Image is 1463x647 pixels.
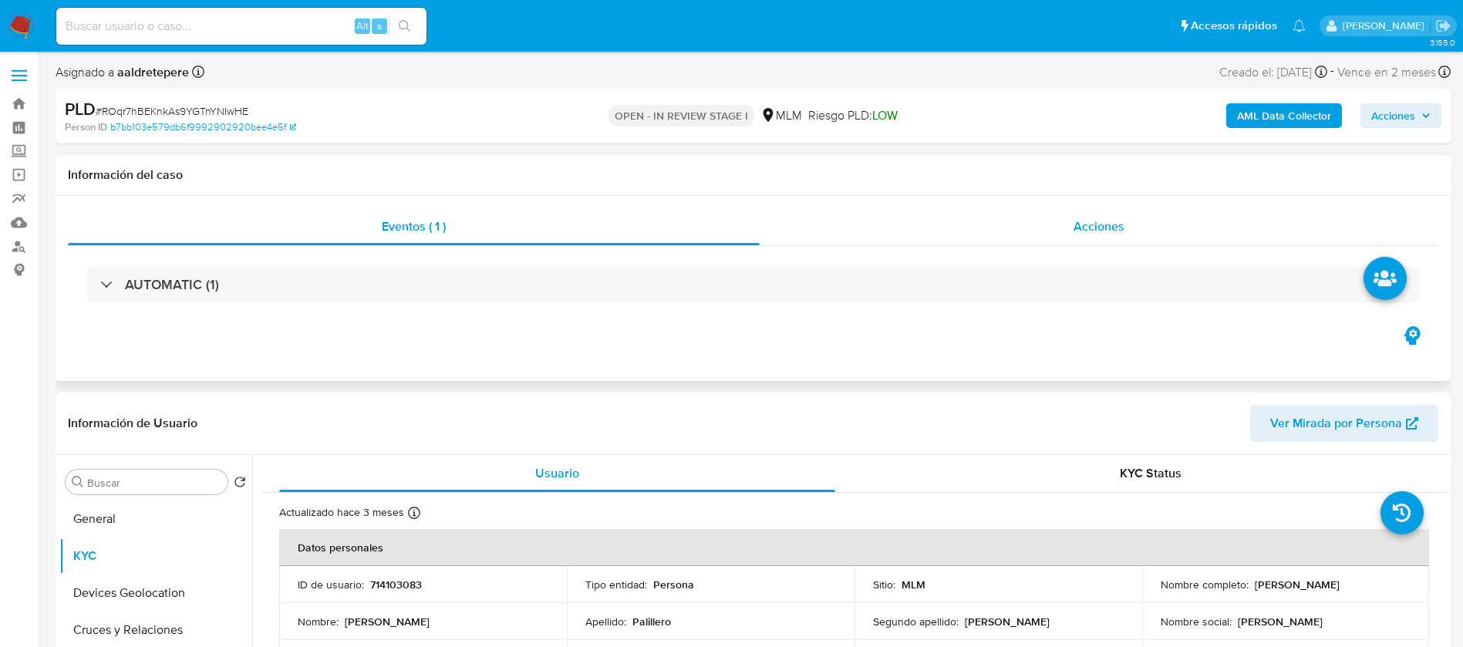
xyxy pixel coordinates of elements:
p: alicia.aldreteperez@mercadolibre.com.mx [1343,19,1430,33]
button: KYC [59,537,252,575]
span: Eventos ( 1 ) [382,217,446,235]
p: Palillero [632,615,671,628]
p: Apellido : [585,615,626,628]
b: Person ID [65,120,107,134]
th: Datos personales [279,529,1429,566]
input: Buscar [87,476,221,490]
span: Alt [356,19,369,33]
p: [PERSON_NAME] [345,615,430,628]
button: search-icon [389,15,420,37]
p: 714103083 [370,578,422,591]
span: Acciones [1371,103,1415,128]
span: # ROqr7hBEKnkAs9YGTnYNIwHE [96,103,248,119]
span: Usuario [535,464,579,482]
p: Nombre social : [1161,615,1232,628]
p: OPEN - IN REVIEW STAGE I [608,105,754,126]
p: Tipo entidad : [585,578,647,591]
p: MLM [902,578,925,591]
a: Salir [1435,18,1451,34]
h1: Información del caso [68,167,1438,183]
button: Volver al orden por defecto [234,476,246,493]
span: - [1330,62,1334,83]
span: Vence en 2 meses [1337,64,1436,81]
p: [PERSON_NAME] [965,615,1050,628]
p: Persona [653,578,694,591]
div: MLM [760,107,802,124]
p: Segundo apellido : [873,615,959,628]
p: Nombre : [298,615,339,628]
span: Asignado a [56,64,189,81]
button: Devices Geolocation [59,575,252,612]
h3: AUTOMATIC (1) [125,276,219,293]
a: b7bb103e579db6f9992902920bee4e5f [110,120,296,134]
span: KYC Status [1120,464,1182,482]
span: LOW [872,106,898,124]
p: [PERSON_NAME] [1238,615,1323,628]
button: Ver Mirada por Persona [1250,405,1438,442]
b: AML Data Collector [1237,103,1331,128]
button: General [59,500,252,537]
span: Ver Mirada por Persona [1270,405,1402,442]
input: Buscar usuario o caso... [56,16,426,36]
p: [PERSON_NAME] [1255,578,1340,591]
span: s [377,19,382,33]
p: Sitio : [873,578,895,591]
a: Notificaciones [1293,19,1306,32]
button: Acciones [1360,103,1441,128]
span: Acciones [1074,217,1124,235]
div: AUTOMATIC (1) [86,267,1420,302]
p: ID de usuario : [298,578,364,591]
p: Nombre completo : [1161,578,1249,591]
b: aaldretepere [114,63,189,81]
button: Buscar [72,476,84,488]
p: Actualizado hace 3 meses [279,505,404,520]
span: Riesgo PLD: [808,107,898,124]
button: AML Data Collector [1226,103,1342,128]
div: Creado el: [DATE] [1219,62,1327,83]
h1: Información de Usuario [68,416,197,431]
span: Accesos rápidos [1191,18,1277,34]
b: PLD [65,96,96,121]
